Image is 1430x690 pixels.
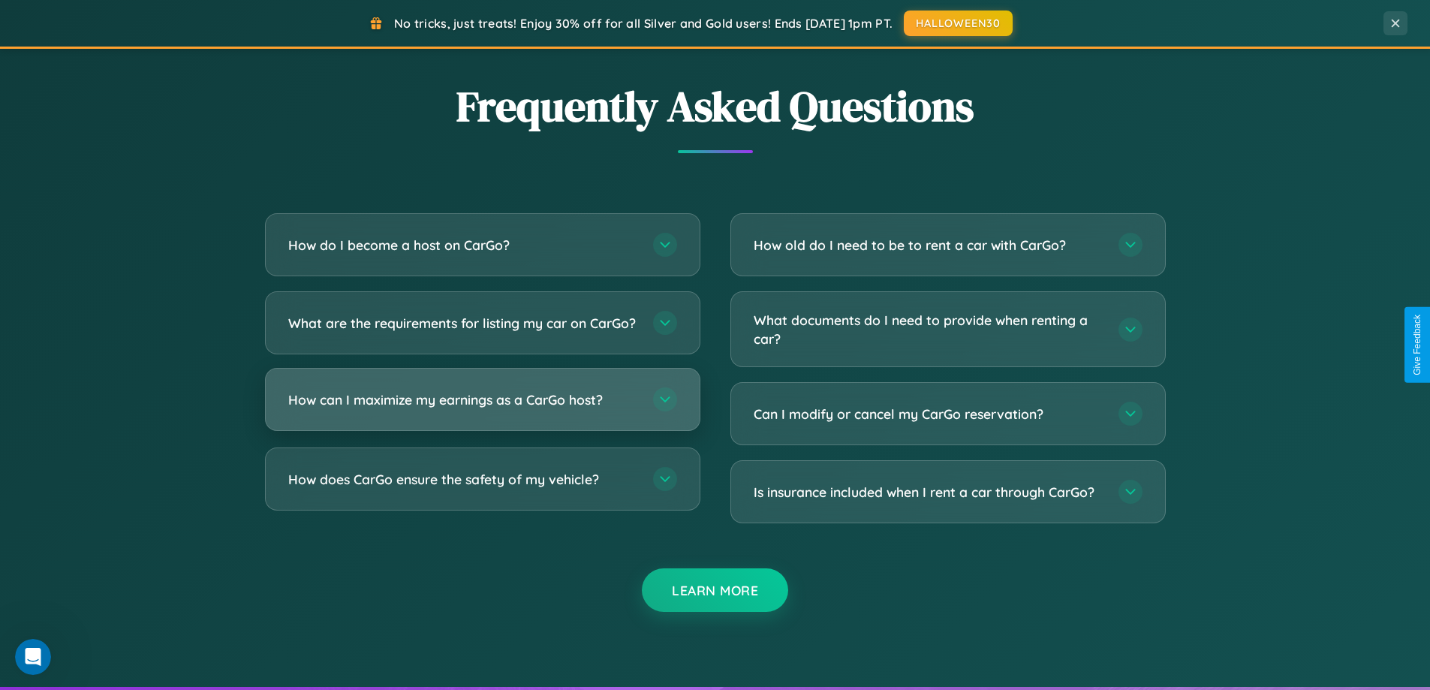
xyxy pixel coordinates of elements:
[754,483,1103,502] h3: Is insurance included when I rent a car through CarGo?
[288,236,638,255] h3: How do I become a host on CarGo?
[1412,315,1422,375] div: Give Feedback
[904,11,1013,36] button: HALLOWEEN30
[394,16,893,31] span: No tricks, just treats! Enjoy 30% off for all Silver and Gold users! Ends [DATE] 1pm PT.
[265,77,1166,135] h2: Frequently Asked Questions
[15,639,51,675] iframe: Intercom live chat
[754,236,1103,255] h3: How old do I need to be to rent a car with CarGo?
[754,311,1103,348] h3: What documents do I need to provide when renting a car?
[642,568,788,612] button: Learn More
[288,390,638,409] h3: How can I maximize my earnings as a CarGo host?
[754,405,1103,423] h3: Can I modify or cancel my CarGo reservation?
[288,314,638,333] h3: What are the requirements for listing my car on CarGo?
[288,470,638,489] h3: How does CarGo ensure the safety of my vehicle?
